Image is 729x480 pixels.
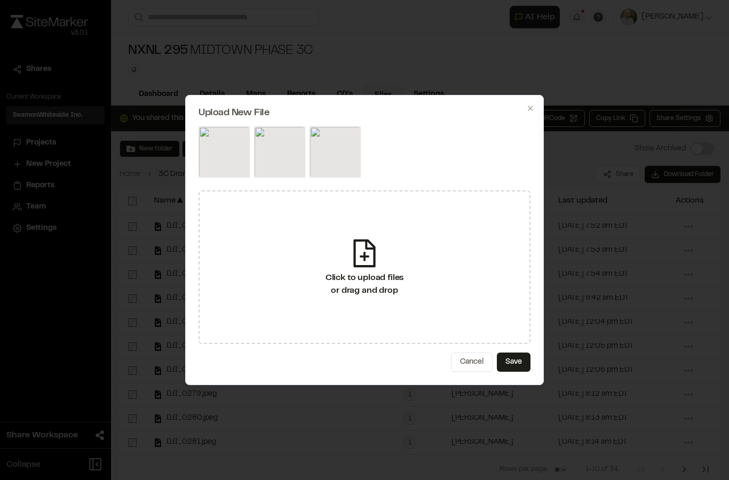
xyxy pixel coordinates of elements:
[254,126,305,178] img: 423576e9-00a6-4ea2-85ee-02ed422811aa
[451,353,493,372] button: Cancel
[199,190,530,344] div: Click to upload filesor drag and drop
[326,271,404,297] div: Click to upload files or drag and drop
[199,126,250,178] img: fe7b602f-2844-4b59-9e7c-f8f9fbf47a91
[199,108,530,118] h2: Upload New File
[310,126,361,178] img: e284d6da-931b-44f4-9ff5-23b9a65b2a50
[497,353,530,372] button: Save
